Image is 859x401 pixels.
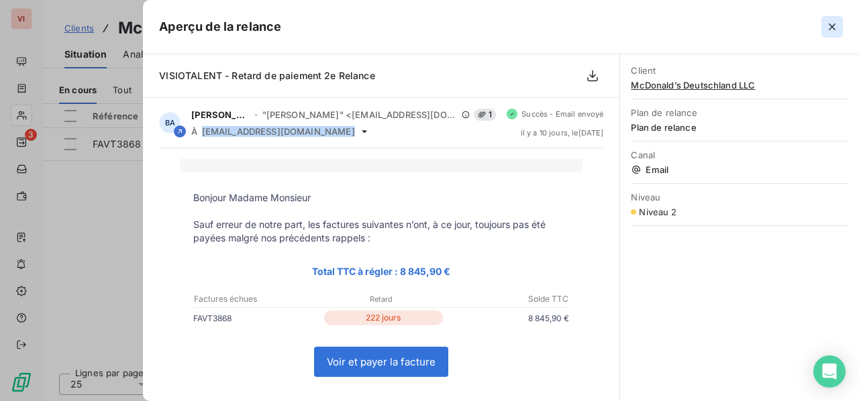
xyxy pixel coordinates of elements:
[631,164,848,175] span: Email
[262,109,458,120] span: "[PERSON_NAME]" <[EMAIL_ADDRESS][DOMAIN_NAME]>
[315,347,448,376] a: Voir et payer la facture
[159,112,181,133] div: BA
[193,311,321,325] p: FAVT3868
[193,191,569,205] p: Bonjour Madame Monsieur
[631,107,848,118] span: Plan de relance
[631,122,848,133] span: Plan de relance
[445,293,569,305] p: Solde TTC
[193,218,569,245] p: Sauf erreur de notre part, les factures suivantes n’ont, à ce jour, toujours pas été payées malgr...
[194,293,318,305] p: Factures échues
[202,126,355,137] span: [EMAIL_ADDRESS][DOMAIN_NAME]
[631,80,848,91] span: McDonald’s Deutschland LLC
[631,192,848,203] span: Niveau
[631,150,848,160] span: Canal
[639,207,676,217] span: Niveau 2
[446,311,570,325] p: 8 845,90 €
[191,109,250,120] span: [PERSON_NAME]
[191,126,197,137] span: À
[324,310,443,325] p: 222 jours
[193,264,569,279] p: Total TTC à régler : 8 845,90 €
[521,110,603,118] span: Succès - Email envoyé
[319,293,444,305] p: Retard
[474,109,496,121] span: 1
[631,65,848,76] span: Client
[159,17,281,36] h5: Aperçu de la relance
[521,129,604,137] span: il y a 10 jours , le [DATE]
[159,70,374,81] span: VISIOTALENT - Retard de paiement 2e Relance
[813,355,846,388] div: Open Intercom Messenger
[254,111,258,119] span: -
